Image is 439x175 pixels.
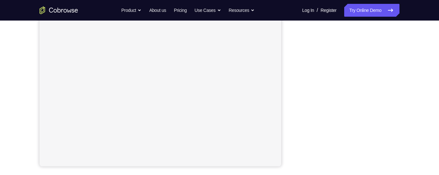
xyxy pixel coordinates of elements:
a: Try Online Demo [344,4,399,17]
span: / [317,6,318,14]
button: Use Cases [194,4,221,17]
a: Pricing [174,4,187,17]
a: About us [149,4,166,17]
a: Register [321,4,336,17]
button: Product [121,4,142,17]
a: Log In [302,4,314,17]
a: Go to the home page [40,6,78,14]
button: Resources [229,4,255,17]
